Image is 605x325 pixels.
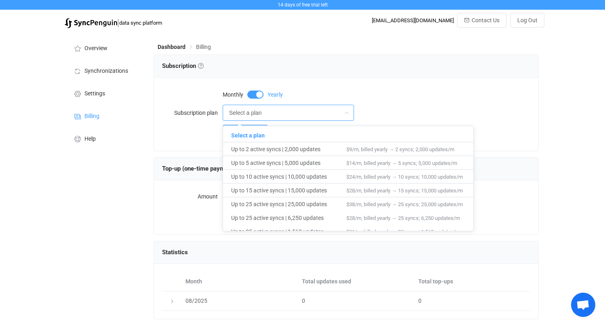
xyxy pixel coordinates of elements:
div: 0 [414,296,531,306]
span: $24/m, billed yearly → 10 syncs; 10,000 updates/m [346,174,463,180]
div: Breadcrumb [158,44,211,50]
a: Billing [65,104,145,127]
span: Top-up (one-time payment) [162,165,243,172]
label: Amount [162,188,223,205]
span: Up to 5 active syncs | 5,000 updates [231,156,346,170]
input: Select a plan [223,105,354,121]
span: Billing [196,44,211,50]
button: Log Out [510,13,544,27]
span: Up to 10 active syncs | 10,000 updates [231,170,346,184]
span: Settings [84,91,105,97]
div: Total updates used [298,277,414,286]
label: Subscription plan [162,105,223,121]
div: 0 [298,296,414,306]
span: $38/m, billed yearly → 25 syncs; 25,000 updates/m [346,201,463,207]
span: $9/m, billed yearly → 2 syncs; 2,000 updates/m [346,146,454,152]
a: Settings [65,82,145,104]
span: Up to 25 active syncs | 6,250 updates [231,211,346,225]
span: $28/m, billed yearly → 25 syncs; 6,250 updates/m [346,215,460,221]
span: Up to 2 active syncs | 2,000 updates [231,142,346,156]
span: | [117,17,119,28]
button: Purchase [223,125,268,139]
span: Dashboard [158,44,186,50]
span: Yearly [268,92,283,97]
span: Overview [84,45,108,52]
img: syncpenguin.svg [65,18,117,28]
span: Up to 25 active syncs | 25,000 updates [231,197,346,211]
a: Help [65,127,145,150]
span: data sync platform [119,20,162,26]
span: $28/m, billed yearly → 15 syncs; 15,000 updates/m [346,188,463,194]
a: |data sync platform [65,17,162,28]
span: Select a plan [231,129,346,142]
span: Statistics [162,249,188,256]
a: Synchronizations [65,59,145,82]
span: Contact Us [472,17,500,23]
span: Synchronizations [84,68,128,74]
span: Billing [84,113,99,120]
span: $14/m, billed yearly → 5 syncs; 5,000 updates/m [346,160,457,166]
span: Help [84,136,96,142]
span: 14 days of free trial left [278,2,328,8]
a: Overview [65,36,145,59]
span: Up to 25 active syncs | 1,562 updates [231,225,346,238]
a: Open chat [571,293,595,317]
div: Month [181,277,298,286]
span: Monthly [223,92,243,97]
span: Subscription [162,62,204,70]
button: Contact Us [457,13,506,27]
span: Up to 15 active syncs | 15,000 updates [231,184,346,197]
div: 08/2025 [181,296,298,306]
span: Log Out [517,17,538,23]
div: Total top-ups [414,277,531,286]
div: [EMAIL_ADDRESS][DOMAIN_NAME] [372,17,454,23]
